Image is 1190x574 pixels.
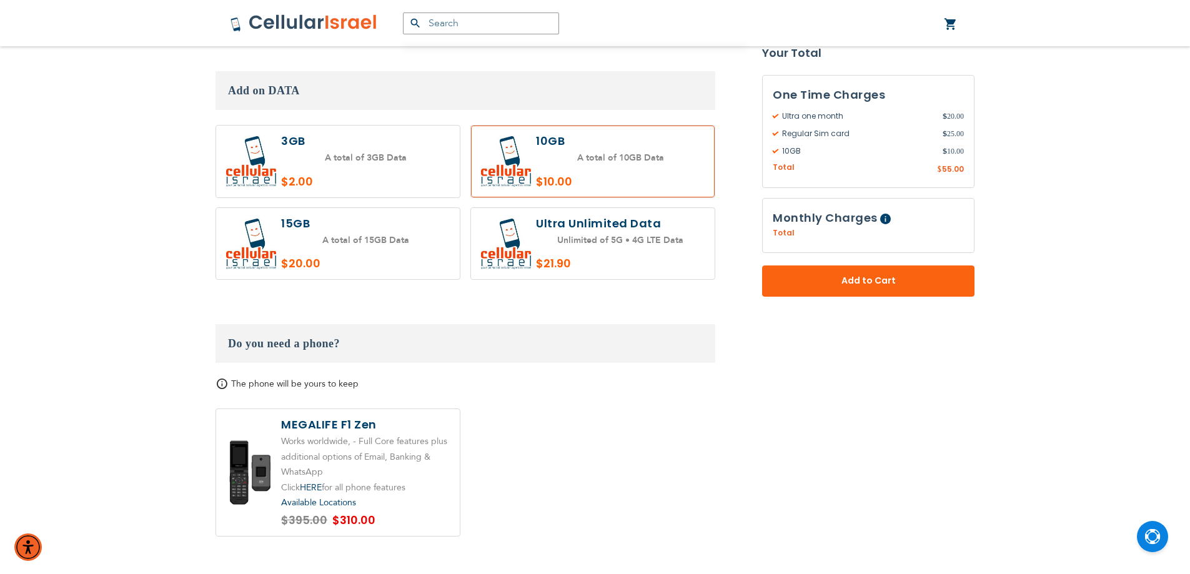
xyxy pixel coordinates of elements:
[300,482,322,493] a: HERE
[773,146,943,157] span: 10GB
[773,227,795,239] span: Total
[762,44,974,62] strong: Your Total
[880,214,891,224] span: Help
[803,274,933,287] span: Add to Cart
[228,337,340,350] span: Do you need a phone?
[773,128,943,139] span: Regular Sim card
[281,497,356,508] a: Available Locations
[942,164,964,174] span: 55.00
[230,14,378,32] img: Cellular Israel Logo
[773,162,795,174] span: Total
[943,146,947,157] span: $
[773,111,943,122] span: Ultra one month
[228,84,300,97] span: Add on DATA
[943,128,947,139] span: $
[943,146,964,157] span: 10.00
[937,164,942,176] span: $
[762,265,974,297] button: Add to Cart
[943,111,964,122] span: 20.00
[773,210,878,225] span: Monthly Charges
[231,378,359,390] span: The phone will be yours to keep
[403,12,559,34] input: Search
[943,128,964,139] span: 25.00
[773,86,964,104] h3: One Time Charges
[14,533,42,561] div: Accessibility Menu
[943,111,947,122] span: $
